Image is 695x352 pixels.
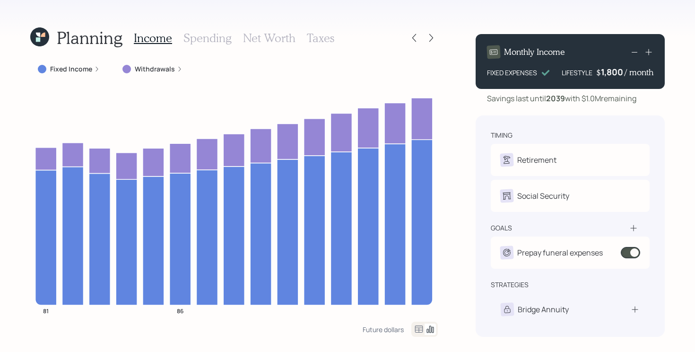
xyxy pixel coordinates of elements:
[183,31,232,45] h3: Spending
[504,47,565,57] h4: Monthly Income
[517,154,556,166] div: Retirement
[134,31,172,45] h3: Income
[307,31,334,45] h3: Taxes
[625,67,653,78] h4: / month
[517,247,603,258] div: Prepay funeral expenses
[601,66,625,78] div: 1,800
[562,68,592,78] div: LIFESTYLE
[43,307,49,315] tspan: 81
[487,93,636,104] div: Savings last until with $1.0M remaining
[518,304,569,315] div: Bridge Annuity
[596,67,601,78] h4: $
[491,131,513,140] div: timing
[57,27,122,48] h1: Planning
[135,64,175,74] label: Withdrawals
[177,307,183,315] tspan: 86
[517,190,569,202] div: Social Security
[50,64,92,74] label: Fixed Income
[491,223,512,233] div: goals
[363,325,404,334] div: Future dollars
[243,31,295,45] h3: Net Worth
[491,280,529,290] div: strategies
[546,93,565,104] b: 2039
[487,68,537,78] div: FIXED EXPENSES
